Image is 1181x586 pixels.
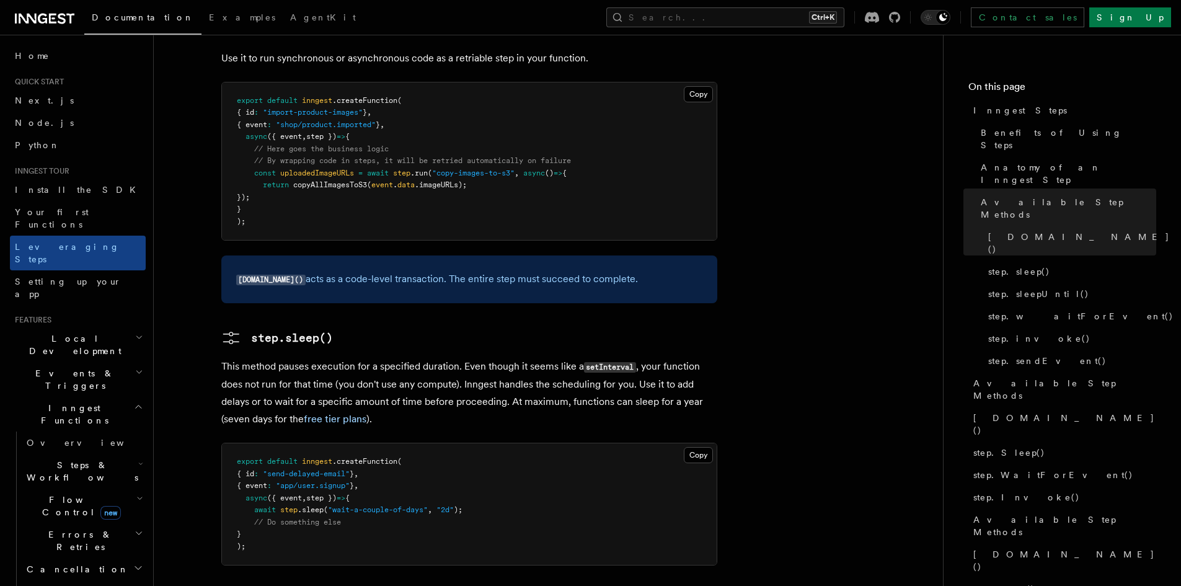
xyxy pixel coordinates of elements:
span: , [354,469,358,478]
a: step.Sleep() [968,442,1156,464]
span: , [380,120,384,129]
span: "2d" [436,505,454,514]
span: } [350,481,354,490]
span: step.WaitForEvent() [973,469,1133,481]
span: .run [410,169,428,177]
span: default [267,457,298,466]
span: , [367,108,371,117]
span: step [280,505,298,514]
span: ( [324,505,328,514]
button: Copy [684,447,713,463]
a: step.sendEvent() [983,350,1156,372]
a: Contact sales [971,7,1084,27]
span: => [337,494,345,502]
span: => [554,169,562,177]
span: Flow Control [22,494,136,518]
span: Node.js [15,118,74,128]
a: Available Step Methods [976,191,1156,226]
span: async [523,169,545,177]
span: data [397,180,415,189]
a: AgentKit [283,4,363,33]
span: ( [397,457,402,466]
kbd: Ctrl+K [809,11,837,24]
span: ( [367,180,371,189]
a: Available Step Methods [968,372,1156,407]
a: Next.js [10,89,146,112]
span: .createFunction [332,96,397,105]
span: step.invoke() [988,332,1090,345]
button: Steps & Workflows [22,454,146,489]
code: [DOMAIN_NAME]() [236,275,306,285]
button: Events & Triggers [10,362,146,397]
span: step }) [306,494,337,502]
a: Sign Up [1089,7,1171,27]
span: Overview [27,438,154,448]
span: "wait-a-couple-of-days" [328,505,428,514]
span: Documentation [92,12,194,22]
span: , [302,494,306,502]
a: step.Invoke() [968,486,1156,508]
span: { event [237,120,267,129]
span: step.waitForEvent() [988,310,1174,322]
a: [DOMAIN_NAME]() [983,226,1156,260]
button: Errors & Retries [22,523,146,558]
code: setInterval [584,362,636,373]
span: [DOMAIN_NAME]() [988,231,1170,255]
span: } [376,120,380,129]
span: ( [428,169,432,177]
span: Inngest Functions [10,402,134,427]
span: "app/user.signup" [276,481,350,490]
span: ( [397,96,402,105]
span: , [515,169,519,177]
span: => [337,132,345,141]
span: .imageURLs); [415,180,467,189]
span: Leveraging Steps [15,242,120,264]
span: async [245,494,267,502]
span: inngest [302,96,332,105]
span: { [345,132,350,141]
a: Python [10,134,146,156]
a: Leveraging Steps [10,236,146,270]
a: Benefits of Using Steps [976,122,1156,156]
a: step.sleep() [983,260,1156,283]
span: .sleep [298,505,324,514]
span: : [254,469,259,478]
span: } [363,108,367,117]
span: { event [237,481,267,490]
span: ({ event [267,132,302,141]
span: AgentKit [290,12,356,22]
span: Anatomy of an Inngest Step [981,161,1156,186]
span: Steps & Workflows [22,459,138,484]
span: Install the SDK [15,185,143,195]
button: Local Development [10,327,146,362]
span: "copy-images-to-s3" [432,169,515,177]
span: ({ event [267,494,302,502]
span: = [358,169,363,177]
span: Cancellation [22,563,129,575]
span: Available Step Methods [973,513,1156,538]
a: Examples [201,4,283,33]
a: step.invoke() [983,327,1156,350]
p: Use it to run synchronous or asynchronous code as a retriable step in your function. [221,50,717,67]
a: Setting up your app [10,270,146,305]
span: // Here goes the business logic [254,144,389,153]
a: Anatomy of an Inngest Step [976,156,1156,191]
span: }); [237,193,250,202]
a: [DOMAIN_NAME]() [968,407,1156,442]
span: new [100,506,121,520]
p: This method pauses execution for a specified duration. Even though it seems like a , your functio... [221,358,717,428]
span: } [237,205,241,213]
span: : [267,481,272,490]
a: step.waitForEvent() [983,305,1156,327]
span: step }) [306,132,337,141]
span: Available Step Methods [981,196,1156,221]
button: Copy [684,86,713,102]
h4: On this page [968,79,1156,99]
span: Benefits of Using Steps [981,127,1156,151]
span: , [354,481,358,490]
a: step.sleepUntil() [983,283,1156,305]
a: Home [10,45,146,67]
span: step [393,169,410,177]
span: ); [454,505,462,514]
span: inngest [302,457,332,466]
